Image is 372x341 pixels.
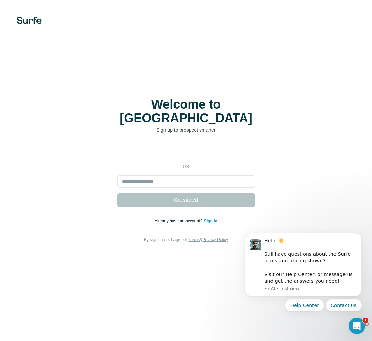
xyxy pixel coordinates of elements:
h1: Welcome to [GEOGRAPHIC_DATA] [117,98,255,125]
p: Sign up to prospect smarter [117,126,255,133]
p: or [175,164,197,170]
iframe: Intercom live chat [349,318,365,334]
iframe: Intercom notifications message [234,227,372,316]
a: Terms [189,237,200,242]
img: Surfe's logo [17,16,42,24]
span: By signing up, I agree to & [144,237,228,242]
a: Sign in [204,219,217,223]
span: Already have an account? [155,219,204,223]
a: Privacy Policy [202,237,228,242]
span: 1 [363,318,368,323]
iframe: Sign in with Google Button [114,144,258,159]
